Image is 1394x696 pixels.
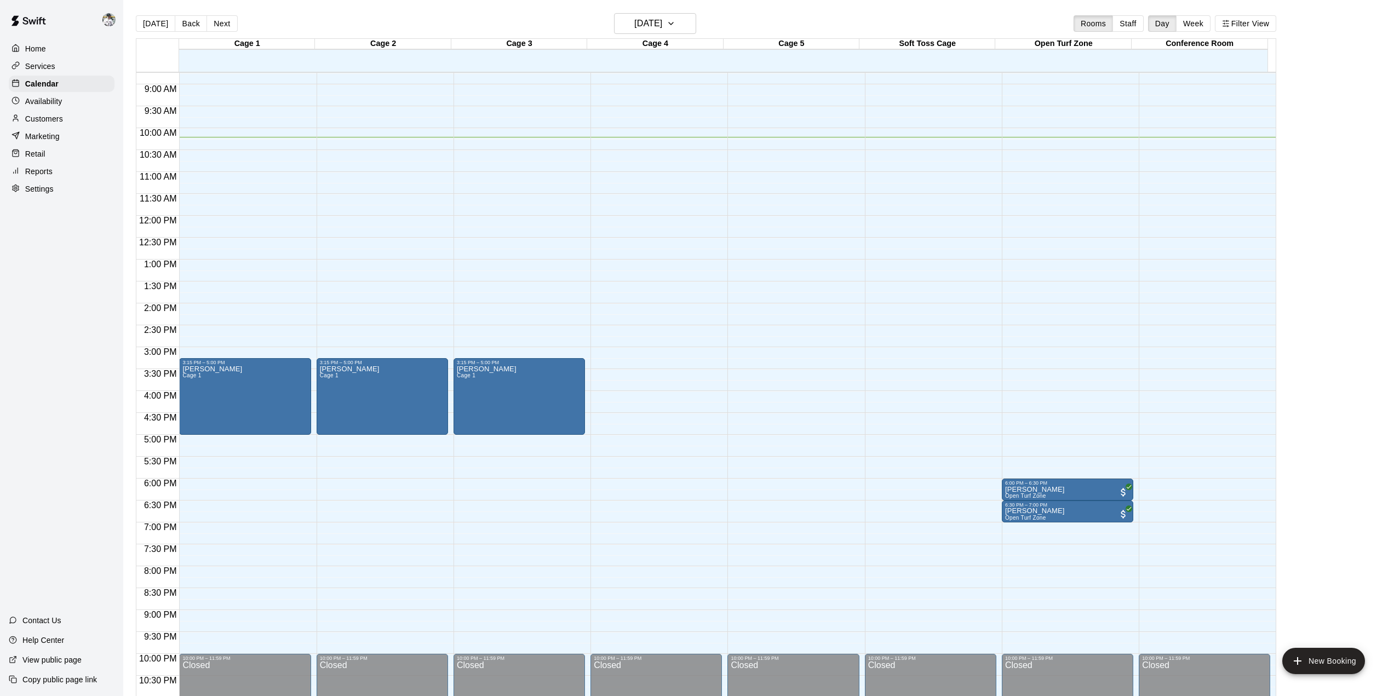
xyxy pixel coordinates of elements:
[206,15,237,32] button: Next
[141,260,180,269] span: 1:00 PM
[724,39,859,49] div: Cage 5
[25,61,55,72] p: Services
[634,16,662,31] h6: [DATE]
[320,360,445,365] div: 3:15 PM – 5:00 PM
[136,216,179,225] span: 12:00 PM
[1005,480,1130,486] div: 6:00 PM – 6:30 PM
[1002,501,1133,522] div: 6:30 PM – 7:00 PM: Nicole Schomaker
[1002,479,1133,501] div: 6:00 PM – 6:30 PM: Nicole Schomaker
[25,43,46,54] p: Home
[25,166,53,177] p: Reports
[141,413,180,422] span: 4:30 PM
[25,183,54,194] p: Settings
[136,676,179,685] span: 10:30 PM
[731,655,856,661] div: 10:00 PM – 11:59 PM
[9,76,114,92] a: Calendar
[594,655,719,661] div: 10:00 PM – 11:59 PM
[141,501,180,510] span: 6:30 PM
[9,111,114,127] a: Customers
[141,610,180,619] span: 9:00 PM
[1215,15,1276,32] button: Filter View
[100,9,123,31] div: Justin Dunning
[1005,515,1046,521] span: Open Turf Zone
[1132,39,1267,49] div: Conference Room
[136,654,179,663] span: 10:00 PM
[141,369,180,378] span: 3:30 PM
[9,58,114,74] div: Services
[1005,493,1046,499] span: Open Turf Zone
[995,39,1131,49] div: Open Turf Zone
[175,15,207,32] button: Back
[137,150,180,159] span: 10:30 AM
[1074,15,1113,32] button: Rooms
[9,128,114,145] a: Marketing
[315,39,451,49] div: Cage 2
[1005,502,1130,508] div: 6:30 PM – 7:00 PM
[25,113,63,124] p: Customers
[317,358,448,435] div: 3:15 PM – 5:00 PM: Dunning
[137,194,180,203] span: 11:30 AM
[868,655,993,661] div: 10:00 PM – 11:59 PM
[1142,655,1267,661] div: 10:00 PM – 11:59 PM
[22,654,82,665] p: View public page
[141,391,180,400] span: 4:00 PM
[141,457,180,466] span: 5:30 PM
[1005,655,1130,661] div: 10:00 PM – 11:59 PM
[141,435,180,444] span: 5:00 PM
[141,347,180,356] span: 3:00 PM
[141,588,180,597] span: 8:30 PM
[22,674,97,685] p: Copy public page link
[454,358,585,435] div: 3:15 PM – 5:00 PM: Dunning
[22,615,61,626] p: Contact Us
[136,15,175,32] button: [DATE]
[141,281,180,291] span: 1:30 PM
[1112,15,1144,32] button: Staff
[22,635,64,646] p: Help Center
[141,544,180,554] span: 7:30 PM
[137,172,180,181] span: 11:00 AM
[141,522,180,532] span: 7:00 PM
[1148,15,1177,32] button: Day
[182,360,307,365] div: 3:15 PM – 5:00 PM
[9,41,114,57] a: Home
[457,360,582,365] div: 3:15 PM – 5:00 PM
[9,181,114,197] a: Settings
[182,372,201,378] span: Cage 1
[136,238,179,247] span: 12:30 PM
[9,93,114,110] a: Availability
[137,128,180,137] span: 10:00 AM
[102,13,116,26] img: Justin Dunning
[25,96,62,107] p: Availability
[320,372,339,378] span: Cage 1
[182,655,307,661] div: 10:00 PM – 11:59 PM
[1118,509,1129,520] span: All customers have paid
[1282,648,1365,674] button: add
[141,566,180,576] span: 8:00 PM
[25,78,59,89] p: Calendar
[9,146,114,162] a: Retail
[1118,487,1129,498] span: All customers have paid
[587,39,723,49] div: Cage 4
[1176,15,1211,32] button: Week
[25,148,45,159] p: Retail
[457,655,582,661] div: 10:00 PM – 11:59 PM
[141,632,180,641] span: 9:30 PM
[9,163,114,180] a: Reports
[141,479,180,488] span: 6:00 PM
[141,325,180,335] span: 2:30 PM
[451,39,587,49] div: Cage 3
[614,13,696,34] button: [DATE]
[141,303,180,313] span: 2:00 PM
[320,655,445,661] div: 10:00 PM – 11:59 PM
[25,131,60,142] p: Marketing
[179,358,311,435] div: 3:15 PM – 5:00 PM: Dunning
[457,372,475,378] span: Cage 1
